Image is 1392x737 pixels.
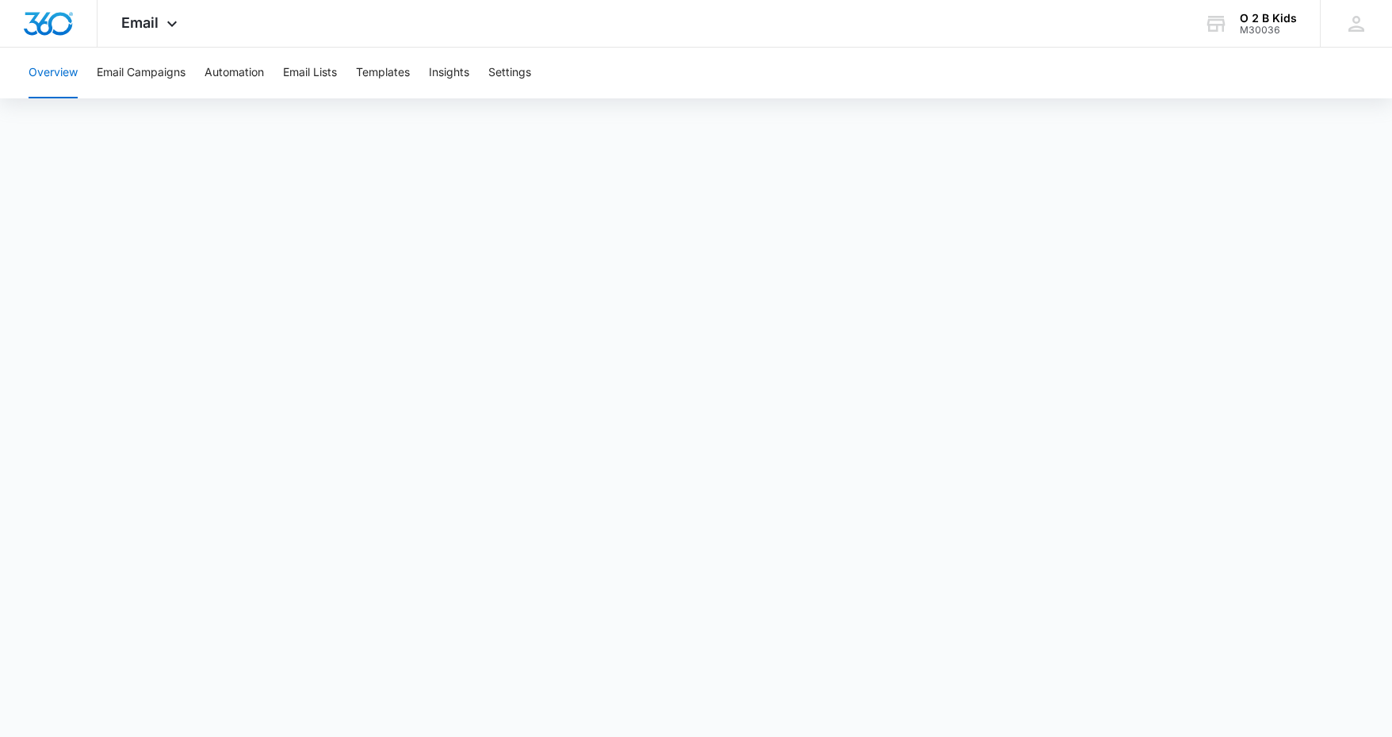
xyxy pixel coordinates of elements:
button: Email Lists [283,48,337,98]
button: Templates [356,48,410,98]
button: Settings [488,48,531,98]
button: Overview [29,48,78,98]
span: Email [121,14,159,31]
div: account id [1240,25,1297,36]
button: Email Campaigns [97,48,185,98]
button: Automation [205,48,264,98]
div: account name [1240,12,1297,25]
button: Insights [429,48,469,98]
